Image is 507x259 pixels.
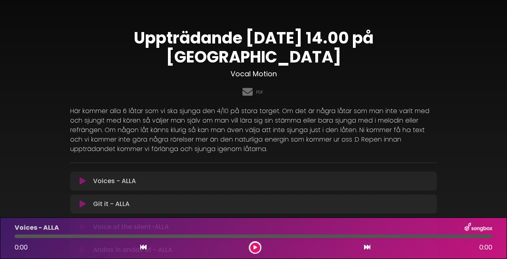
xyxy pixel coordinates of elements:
img: songbox-logo-white.png [465,223,492,233]
p: Voices - ALLA [93,176,136,186]
a: PDF [256,89,263,96]
p: Git it - ALLA [93,199,130,209]
span: 0:00 [15,243,28,252]
h3: Vocal Motion [70,70,437,78]
span: 0:00 [479,243,492,252]
p: Voices - ALLA [15,223,59,233]
h1: Uppträdande [DATE] 14.00 på [GEOGRAPHIC_DATA] [70,28,437,66]
p: Här kommer alla 6 låtar som vi ska sjunga den 4/10 på stora torget. Om det är några låtar som man... [70,106,437,154]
